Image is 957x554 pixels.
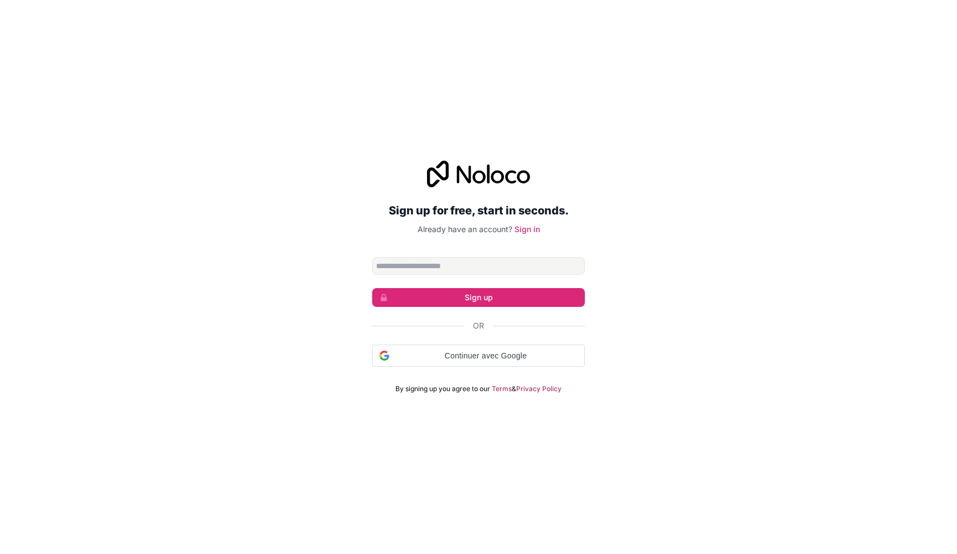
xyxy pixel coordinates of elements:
[394,350,578,362] span: Continuer avec Google
[372,201,585,220] h2: Sign up for free, start in seconds.
[512,384,516,393] span: &
[473,320,484,331] span: Or
[372,257,585,275] input: Email address
[514,224,540,234] a: Sign in
[492,384,512,393] a: Terms
[395,384,490,393] span: By signing up you agree to our
[516,384,562,393] a: Privacy Policy
[372,288,585,307] button: Sign up
[372,345,585,367] div: Continuer avec Google
[418,224,512,234] span: Already have an account?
